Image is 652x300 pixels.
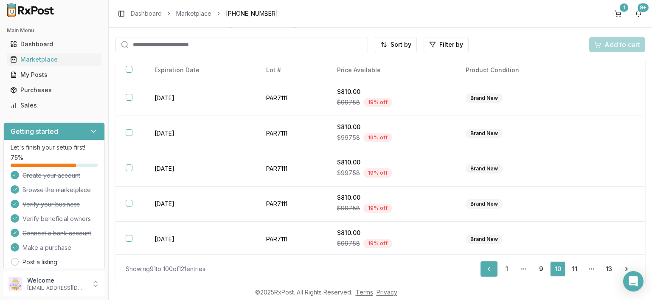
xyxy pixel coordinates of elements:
[7,27,101,34] h2: Main Menu
[439,40,463,49] span: Filter by
[22,186,91,194] span: Browse the marketplace
[623,271,644,292] div: Open Intercom Messenger
[256,151,327,187] td: PAR7111
[131,9,162,18] a: Dashboard
[611,7,625,20] button: 1
[11,143,98,152] p: Let's finish your setup first!
[7,52,101,67] a: Marketplace
[131,9,278,18] nav: breadcrumb
[377,289,397,296] a: Privacy
[27,276,86,285] p: Welcome
[567,261,582,277] a: 11
[144,81,256,116] td: [DATE]
[550,261,565,277] a: 10
[10,40,98,48] div: Dashboard
[533,261,548,277] a: 9
[256,187,327,222] td: PAR7111
[424,37,469,52] button: Filter by
[27,285,86,292] p: [EMAIL_ADDRESS][DOMAIN_NAME]
[3,3,58,17] img: RxPost Logo
[3,83,105,97] button: Purchases
[22,171,80,180] span: Create your account
[3,37,105,51] button: Dashboard
[327,59,455,82] th: Price Available
[226,9,278,18] span: [PHONE_NUMBER]
[466,93,503,103] div: Brand New
[22,229,91,238] span: Connect a bank account
[144,187,256,222] td: [DATE]
[8,277,22,291] img: User avatar
[337,158,445,167] div: $810.00
[499,261,514,277] a: 1
[638,3,649,12] div: 9+
[466,235,503,244] div: Brand New
[481,261,497,277] a: Go to previous page
[22,200,80,209] span: Verify your business
[337,123,445,131] div: $810.00
[466,129,503,138] div: Brand New
[455,59,582,82] th: Product Condition
[144,222,256,257] td: [DATE]
[7,98,101,113] a: Sales
[3,53,105,66] button: Marketplace
[601,261,616,277] a: 13
[375,37,417,52] button: Sort by
[337,98,360,107] span: $997.58
[337,229,445,237] div: $810.00
[176,9,211,18] a: Marketplace
[126,265,205,273] div: Showing 91 to 100 of 121 entries
[618,261,635,277] a: Go to next page
[620,3,628,12] div: 1
[363,98,392,107] div: 19 % off
[632,7,645,20] button: 9+
[337,88,445,96] div: $810.00
[337,193,445,202] div: $810.00
[144,59,256,82] th: Expiration Date
[10,55,98,64] div: Marketplace
[10,86,98,94] div: Purchases
[10,71,98,79] div: My Posts
[337,204,360,212] span: $997.58
[337,169,360,177] span: $997.58
[337,239,360,248] span: $997.58
[7,82,101,98] a: Purchases
[256,222,327,257] td: PAR7111
[363,168,392,178] div: 19 % off
[7,67,101,82] a: My Posts
[481,261,635,277] nav: pagination
[22,215,91,223] span: Verify beneficial owners
[7,37,101,52] a: Dashboard
[356,289,373,296] a: Terms
[363,204,392,213] div: 19 % off
[11,153,23,162] span: 75 %
[144,151,256,187] td: [DATE]
[256,116,327,151] td: PAR7111
[256,81,327,116] td: PAR7111
[3,68,105,82] button: My Posts
[363,239,392,248] div: 19 % off
[22,258,57,266] a: Post a listing
[22,243,71,252] span: Make a purchase
[466,164,503,173] div: Brand New
[391,40,411,49] span: Sort by
[337,133,360,142] span: $997.58
[363,133,392,142] div: 19 % off
[144,116,256,151] td: [DATE]
[466,199,503,209] div: Brand New
[3,99,105,112] button: Sales
[10,101,98,110] div: Sales
[256,59,327,82] th: Lot #
[11,126,58,136] h3: Getting started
